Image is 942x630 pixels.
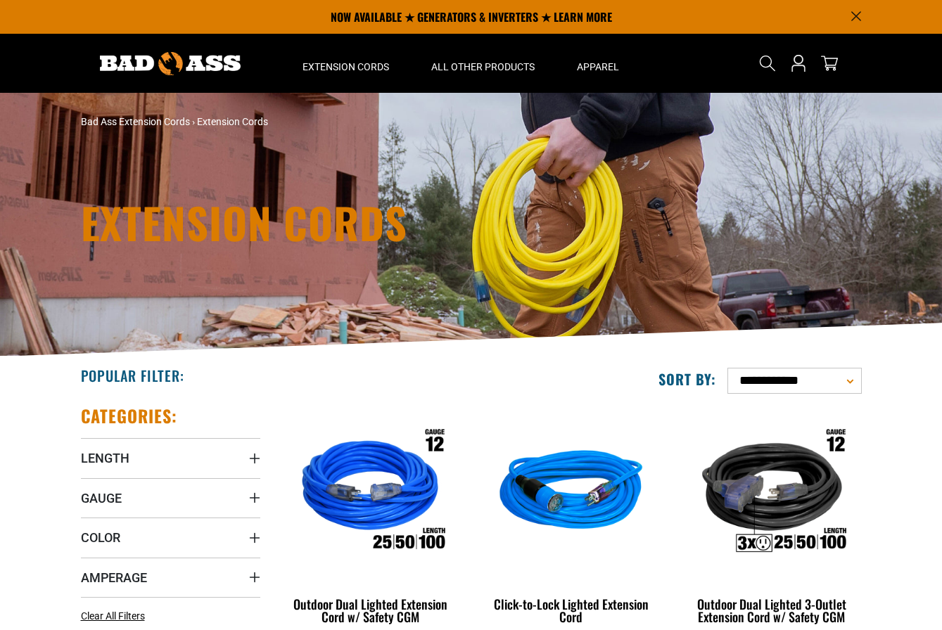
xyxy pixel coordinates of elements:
[81,366,184,385] h2: Popular Filter:
[81,609,151,624] a: Clear All Filters
[683,412,860,574] img: Outdoor Dual Lighted 3-Outlet Extension Cord w/ Safety CGM
[192,116,195,127] span: ›
[483,412,660,574] img: blue
[658,370,716,388] label: Sort by:
[81,201,594,243] h1: Extension Cords
[81,558,260,597] summary: Amperage
[556,34,640,93] summary: Apparel
[197,116,268,127] span: Extension Cords
[81,450,129,466] span: Length
[81,517,260,557] summary: Color
[281,34,410,93] summary: Extension Cords
[577,60,619,73] span: Apparel
[81,490,122,506] span: Gauge
[481,598,661,623] div: Click-to-Lock Lighted Extension Cord
[100,52,241,75] img: Bad Ass Extension Cords
[281,598,461,623] div: Outdoor Dual Lighted Extension Cord w/ Safety CGM
[81,570,147,586] span: Amperage
[81,478,260,517] summary: Gauge
[410,34,556,93] summary: All Other Products
[282,412,459,574] img: Outdoor Dual Lighted Extension Cord w/ Safety CGM
[81,405,178,427] h2: Categories:
[756,52,779,75] summary: Search
[81,115,594,129] nav: breadcrumbs
[431,60,535,73] span: All Other Products
[81,610,145,622] span: Clear All Filters
[303,60,389,73] span: Extension Cords
[81,116,190,127] a: Bad Ass Extension Cords
[81,529,120,546] span: Color
[81,438,260,477] summary: Length
[682,598,861,623] div: Outdoor Dual Lighted 3-Outlet Extension Cord w/ Safety CGM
